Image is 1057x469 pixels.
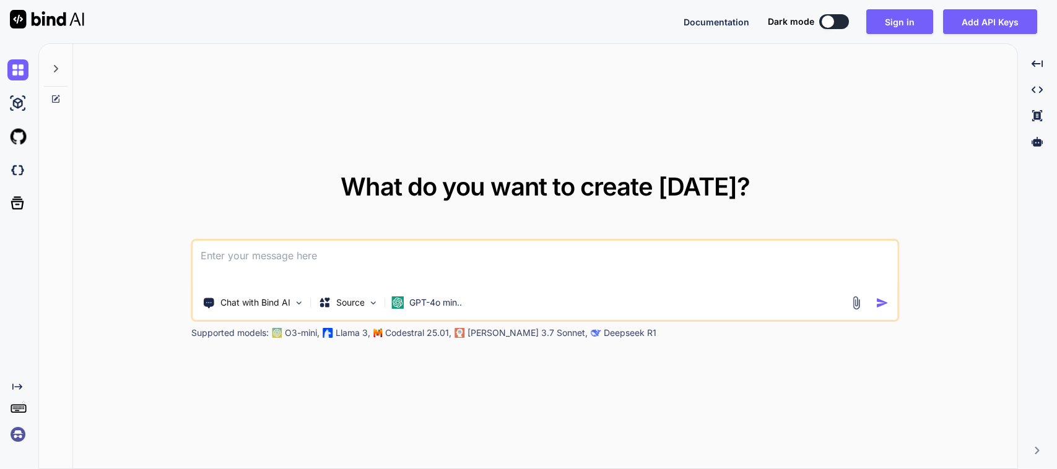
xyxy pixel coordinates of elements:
[341,171,750,202] span: What do you want to create [DATE]?
[866,9,933,34] button: Sign in
[849,296,863,310] img: attachment
[336,327,370,339] p: Llama 3,
[455,328,465,338] img: claude
[468,327,588,339] p: [PERSON_NAME] 3.7 Sonnet,
[374,329,383,337] img: Mistral-AI
[323,328,333,338] img: Llama2
[285,327,320,339] p: O3-mini,
[220,296,290,309] p: Chat with Bind AI
[272,328,282,338] img: GPT-4
[409,296,462,309] p: GPT-4o min..
[294,298,305,308] img: Pick Tools
[368,298,379,308] img: Pick Models
[7,126,28,147] img: githubLight
[10,10,84,28] img: Bind AI
[684,15,749,28] button: Documentation
[7,160,28,181] img: darkCloudIdeIcon
[604,327,656,339] p: Deepseek R1
[591,328,601,338] img: claude
[392,296,404,309] img: GPT-4o mini
[7,59,28,80] img: chat
[768,15,814,28] span: Dark mode
[7,424,28,445] img: signin
[336,296,365,309] p: Source
[191,327,269,339] p: Supported models:
[876,296,889,309] img: icon
[385,327,451,339] p: Codestral 25.01,
[684,17,749,27] span: Documentation
[943,9,1037,34] button: Add API Keys
[7,93,28,114] img: ai-studio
